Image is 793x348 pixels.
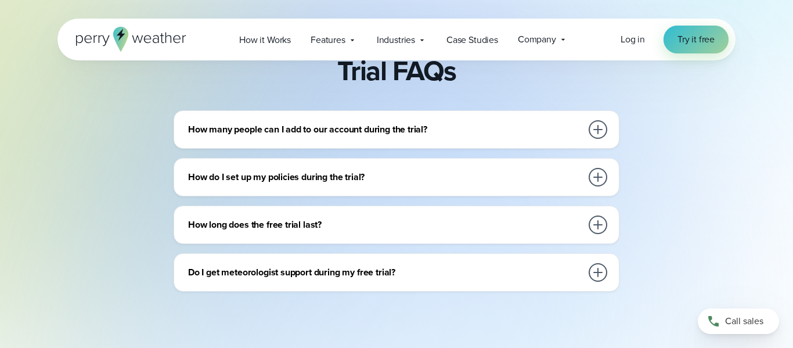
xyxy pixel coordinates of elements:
[664,26,729,53] a: Try it free
[229,28,301,52] a: How it Works
[677,33,715,46] span: Try it free
[311,33,345,47] span: Features
[337,55,456,87] h2: Trial FAQs
[239,33,291,47] span: How it Works
[621,33,645,46] a: Log in
[188,170,582,184] h3: How do I set up my policies during the trial?
[698,308,779,334] a: Call sales
[188,266,582,279] h3: Do I get meteorologist support during my free trial?
[377,33,415,47] span: Industries
[188,218,582,232] h3: How long does the free trial last?
[437,28,508,52] a: Case Studies
[188,123,582,137] h3: How many people can I add to our account during the trial?
[518,33,556,46] span: Company
[725,314,763,328] span: Call sales
[446,33,498,47] span: Case Studies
